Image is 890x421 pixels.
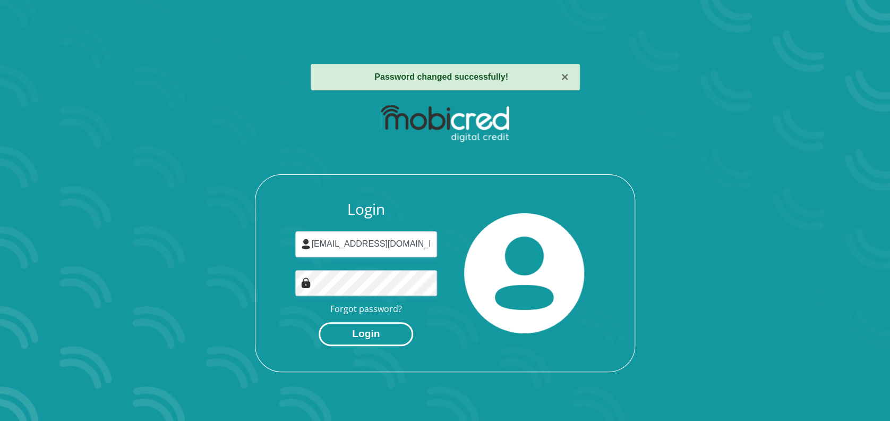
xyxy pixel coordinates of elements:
[301,277,311,288] img: Image
[374,72,508,81] strong: Password changed successfully!
[330,303,402,315] a: Forgot password?
[295,200,438,218] h3: Login
[561,71,568,83] button: ×
[381,105,509,142] img: mobicred logo
[301,239,311,249] img: user-icon image
[295,231,438,257] input: Username
[319,322,413,346] button: Login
